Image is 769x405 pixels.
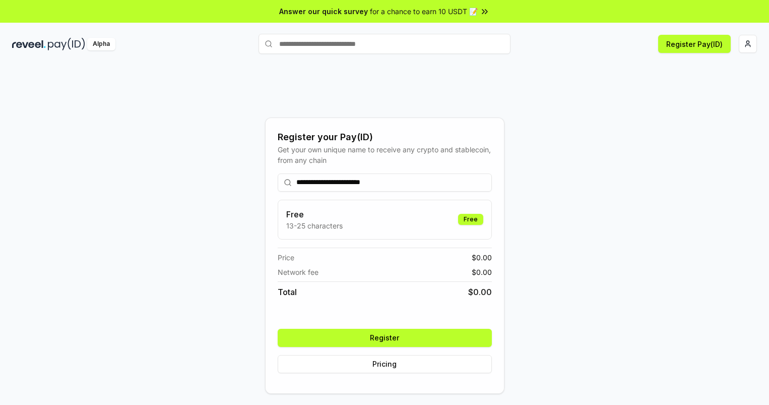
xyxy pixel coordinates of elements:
[278,144,492,165] div: Get your own unique name to receive any crypto and stablecoin, from any chain
[472,252,492,263] span: $ 0.00
[279,6,368,17] span: Answer our quick survey
[286,208,343,220] h3: Free
[472,267,492,277] span: $ 0.00
[87,38,115,50] div: Alpha
[370,6,478,17] span: for a chance to earn 10 USDT 📝
[278,355,492,373] button: Pricing
[278,252,294,263] span: Price
[278,329,492,347] button: Register
[278,267,318,277] span: Network fee
[12,38,46,50] img: reveel_dark
[458,214,483,225] div: Free
[658,35,731,53] button: Register Pay(ID)
[48,38,85,50] img: pay_id
[278,286,297,298] span: Total
[286,220,343,231] p: 13-25 characters
[278,130,492,144] div: Register your Pay(ID)
[468,286,492,298] span: $ 0.00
